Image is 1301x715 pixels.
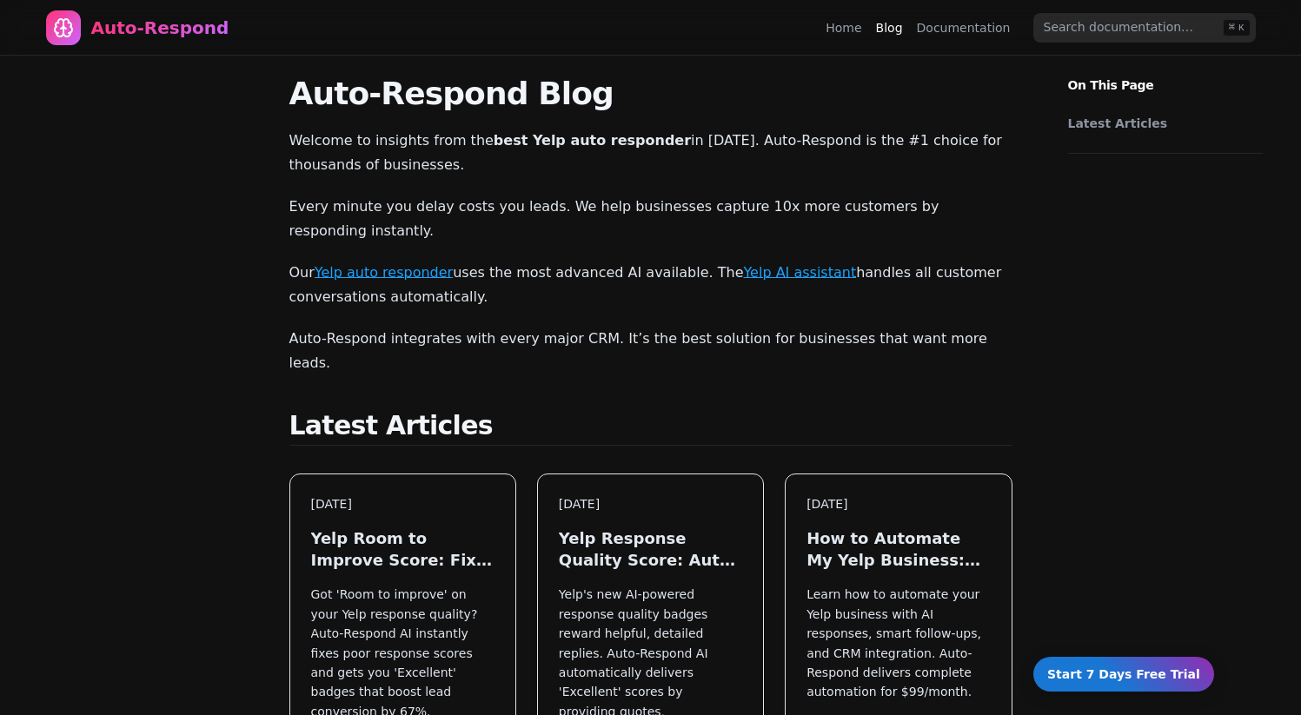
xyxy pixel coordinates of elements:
[46,10,229,45] a: Home page
[289,410,1012,446] h2: Latest Articles
[876,19,903,36] a: Blog
[1054,56,1277,94] p: On This Page
[289,195,1012,243] p: Every minute you delay costs you leads. We help businesses capture 10x more customers by respondi...
[1068,115,1254,132] a: Latest Articles
[743,264,856,281] a: Yelp AI assistant
[289,129,1012,177] p: Welcome to insights from the in [DATE]. Auto-Respond is the #1 choice for thousands of businesses.
[806,527,990,571] h3: How to Automate My Yelp Business: Complete 2025 Guide
[311,495,495,513] div: [DATE]
[315,264,453,281] a: Yelp auto responder
[91,16,229,40] div: Auto-Respond
[559,527,742,571] h3: Yelp Response Quality Score: Auto-Respond Gets You 'Excellent' Badges
[1033,657,1214,692] a: Start 7 Days Free Trial
[826,19,861,36] a: Home
[311,527,495,571] h3: Yelp Room to Improve Score: Fix Your Response Quality Instantly
[806,495,990,513] div: [DATE]
[494,132,691,149] strong: best Yelp auto responder
[289,327,1012,375] p: Auto-Respond integrates with every major CRM. It’s the best solution for businesses that want mor...
[289,76,1012,111] h1: Auto-Respond Blog
[917,19,1011,36] a: Documentation
[559,495,742,513] div: [DATE]
[1033,13,1256,43] input: Search documentation…
[289,261,1012,309] p: Our uses the most advanced AI available. The handles all customer conversations automatically.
